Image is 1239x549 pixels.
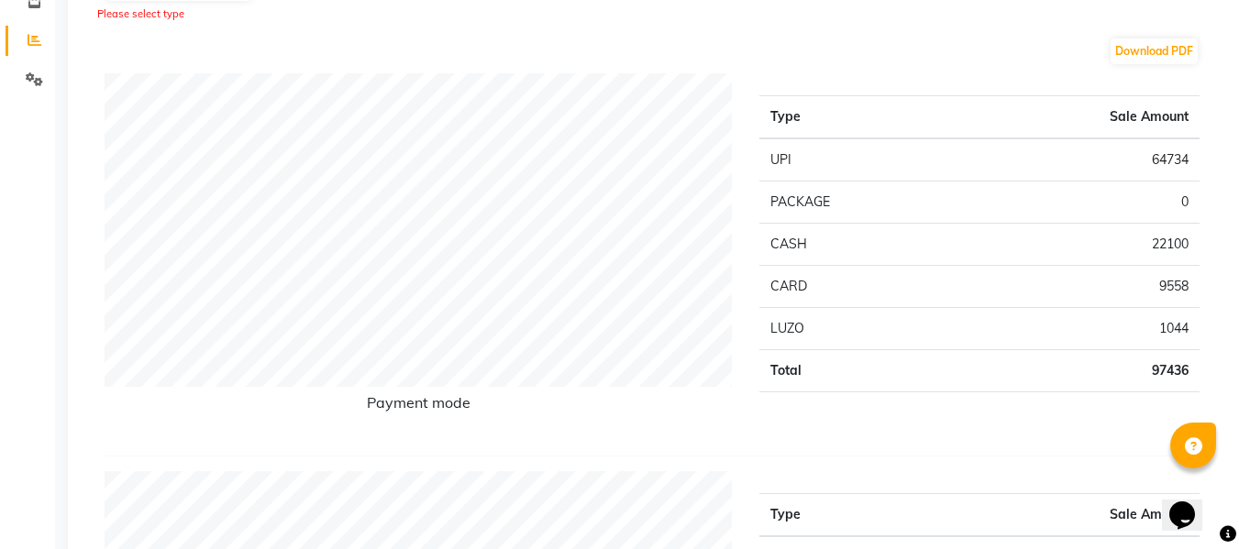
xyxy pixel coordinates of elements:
[1111,38,1198,64] button: Download PDF
[759,307,957,349] td: LUZO
[759,138,957,181] td: UPI
[759,493,1017,536] th: Type
[957,349,1200,391] td: 97436
[759,181,957,223] td: PACKAGE
[957,181,1200,223] td: 0
[957,138,1200,181] td: 64734
[759,265,957,307] td: CARD
[1017,493,1200,536] th: Sale Amount
[759,95,957,138] th: Type
[105,394,732,419] h6: Payment mode
[957,223,1200,265] td: 22100
[1162,476,1221,531] iframe: chat widget
[97,6,1214,22] div: Please select type
[759,223,957,265] td: CASH
[957,307,1200,349] td: 1044
[957,95,1200,138] th: Sale Amount
[957,265,1200,307] td: 9558
[759,349,957,391] td: Total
